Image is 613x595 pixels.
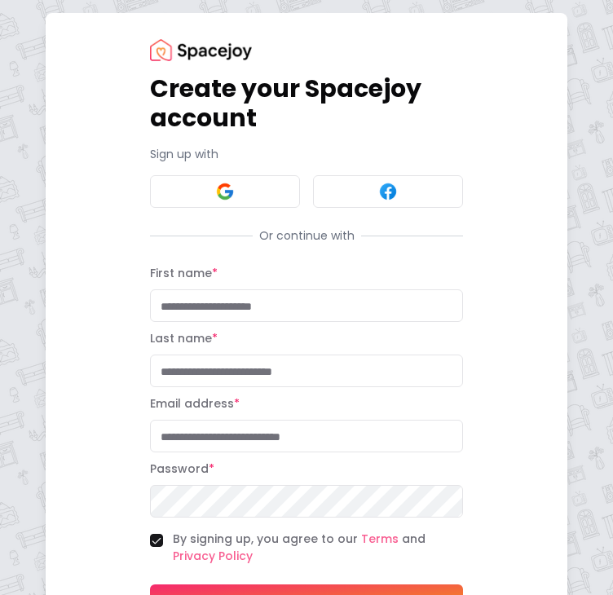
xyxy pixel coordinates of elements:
label: Email address [150,395,240,412]
span: Or continue with [253,227,361,244]
a: Terms [361,531,399,547]
img: Spacejoy Logo [150,39,252,61]
label: By signing up, you agree to our and [173,531,463,565]
label: First name [150,265,218,281]
label: Password [150,461,214,477]
img: Facebook signin [378,182,398,201]
a: Privacy Policy [173,548,253,564]
p: Sign up with [150,146,463,162]
img: Google signin [215,182,235,201]
label: Last name [150,330,218,346]
h1: Create your Spacejoy account [150,74,463,133]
